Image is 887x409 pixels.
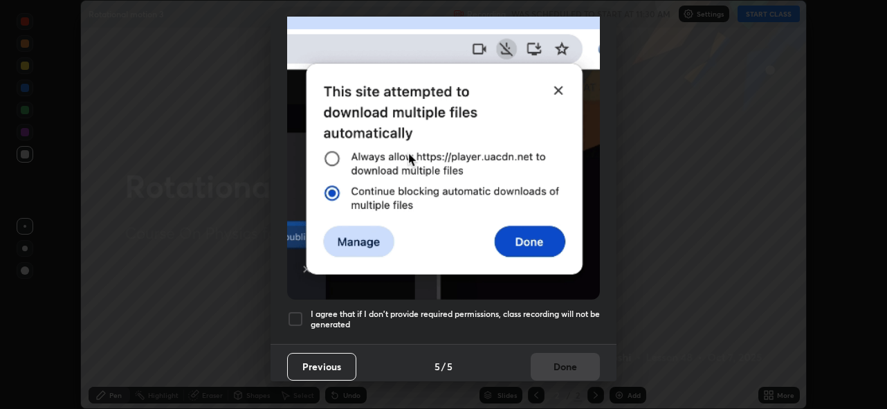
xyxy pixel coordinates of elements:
h4: 5 [447,359,452,374]
h4: / [441,359,446,374]
h4: 5 [435,359,440,374]
button: Previous [287,353,356,381]
h5: I agree that if I don't provide required permissions, class recording will not be generated [311,309,600,330]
